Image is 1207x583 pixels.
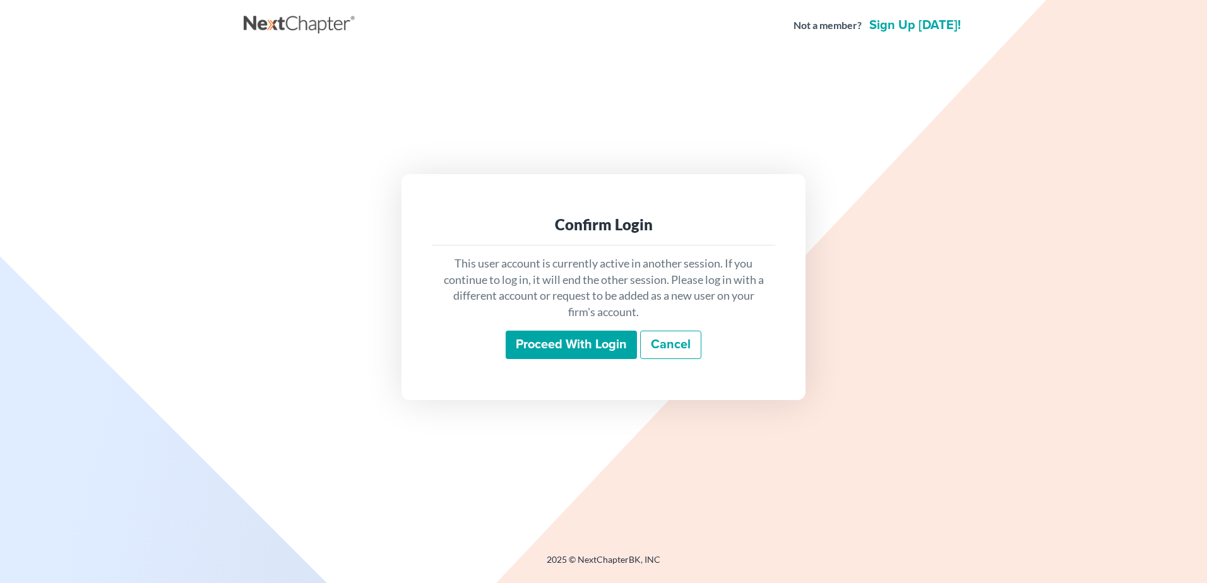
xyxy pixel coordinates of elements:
[640,331,701,360] a: Cancel
[442,215,765,235] div: Confirm Login
[442,256,765,321] p: This user account is currently active in another session. If you continue to log in, it will end ...
[794,18,862,33] strong: Not a member?
[867,19,963,32] a: Sign up [DATE]!
[244,553,963,576] div: 2025 © NextChapterBK, INC
[506,331,637,360] input: Proceed with login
